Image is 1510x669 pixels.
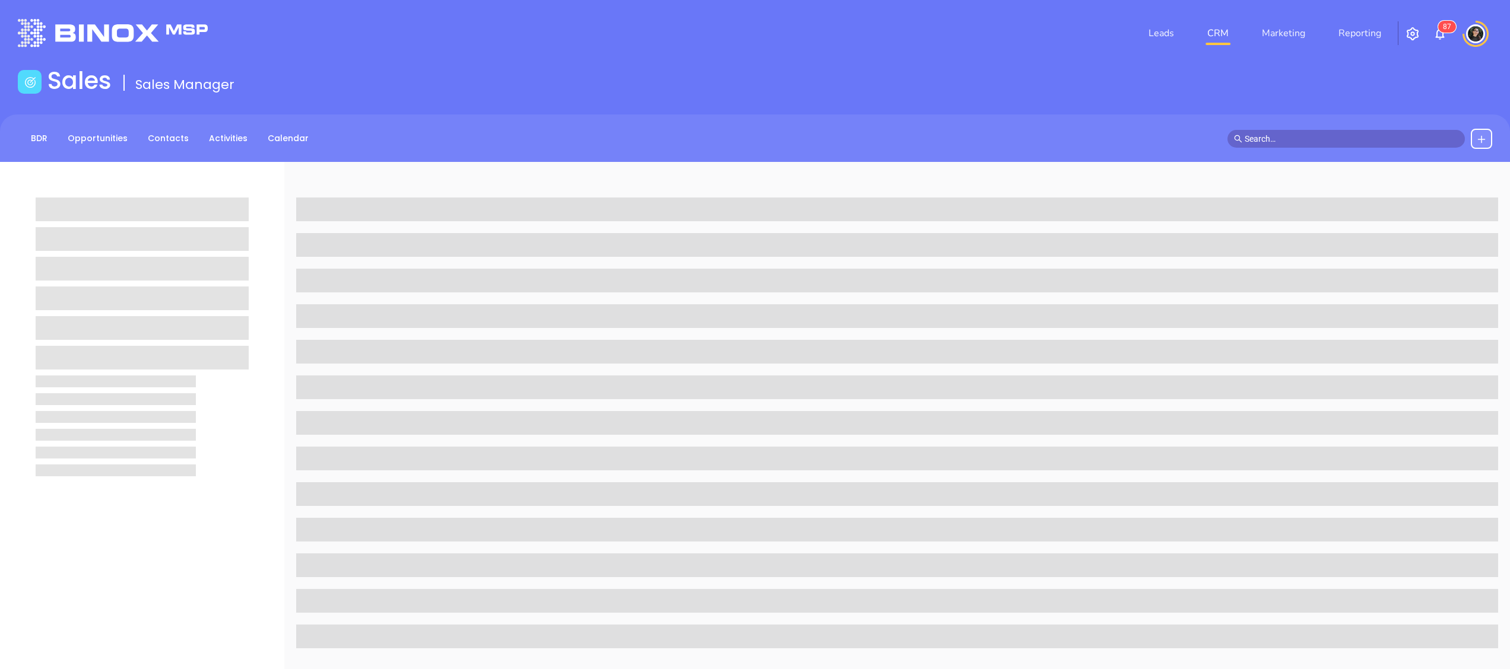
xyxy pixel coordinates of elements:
img: iconSetting [1406,27,1420,41]
span: 7 [1447,23,1451,31]
span: Sales Manager [135,75,234,94]
a: Leads [1144,21,1179,45]
span: 8 [1443,23,1447,31]
input: Search… [1245,132,1458,145]
h1: Sales [47,66,112,95]
img: logo [18,19,208,47]
sup: 87 [1438,21,1456,33]
span: search [1234,135,1242,143]
img: user [1466,24,1485,43]
a: CRM [1203,21,1233,45]
a: Opportunities [61,129,135,148]
a: BDR [24,129,55,148]
img: iconNotification [1433,27,1447,41]
a: Activities [202,129,255,148]
a: Reporting [1334,21,1386,45]
a: Calendar [261,129,316,148]
a: Contacts [141,129,196,148]
a: Marketing [1257,21,1310,45]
